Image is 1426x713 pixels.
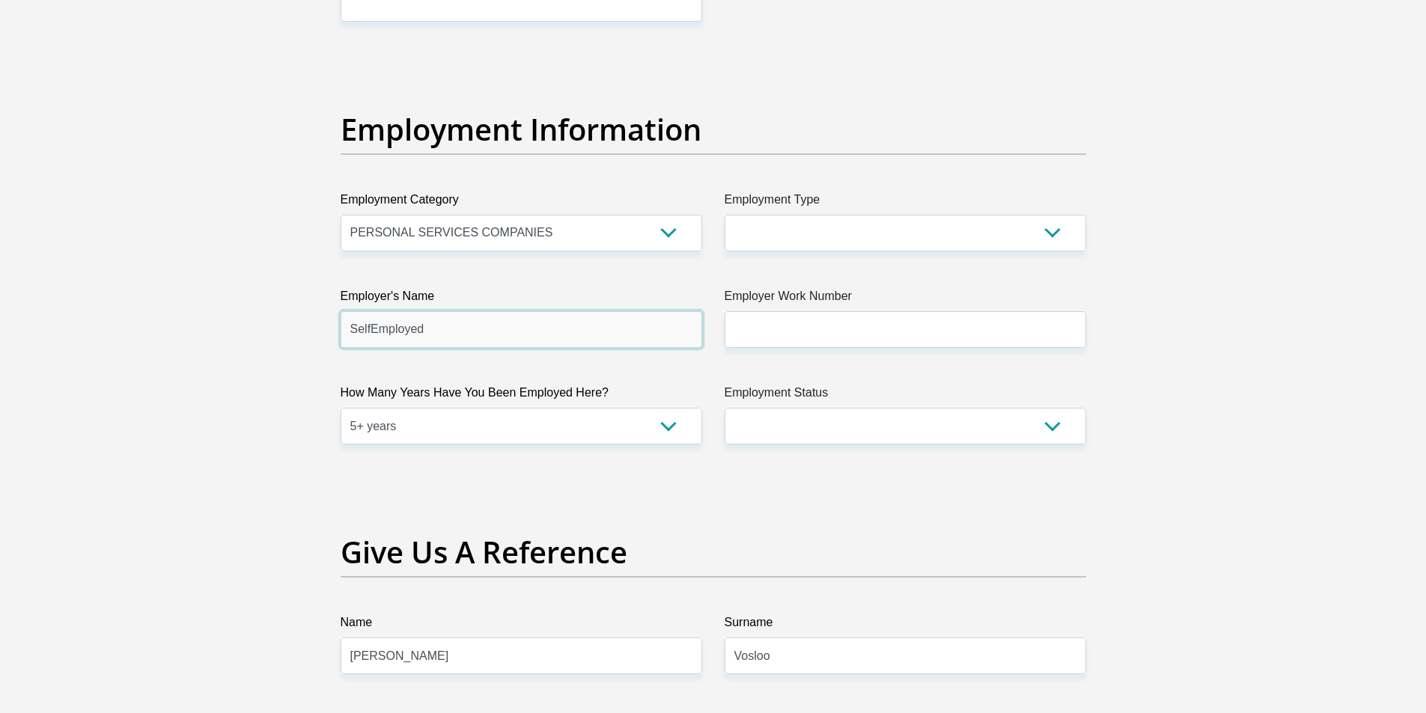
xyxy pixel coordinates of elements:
label: Surname [725,613,1086,637]
h2: Give Us A Reference [341,534,1086,570]
label: Employer's Name [341,287,702,311]
label: Name [341,613,702,637]
input: Employer's Name [341,311,702,348]
label: How Many Years Have You Been Employed Here? [341,384,702,408]
h2: Employment Information [341,111,1086,147]
label: Employment Type [725,191,1086,215]
input: Name [341,637,702,674]
input: Employer Work Number [725,311,1086,348]
label: Employment Category [341,191,702,215]
label: Employer Work Number [725,287,1086,311]
label: Employment Status [725,384,1086,408]
input: Surname [725,637,1086,674]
